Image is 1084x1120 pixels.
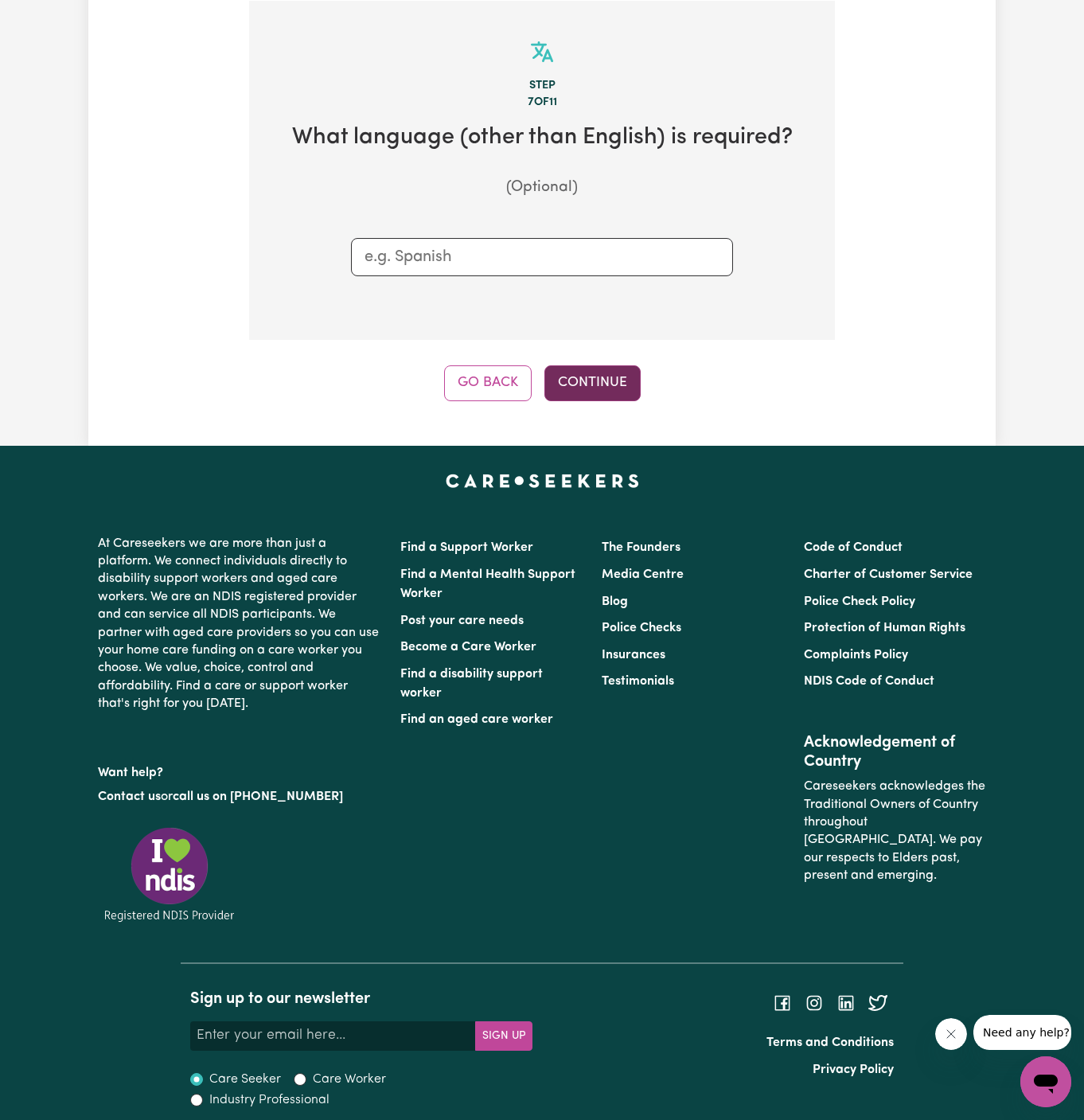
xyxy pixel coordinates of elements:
[400,668,543,700] a: Find a disability support worker
[275,77,809,95] div: Step
[98,782,381,812] p: or
[804,622,965,634] a: Protection of Human Rights
[868,997,887,1009] a: Follow Careseekers on Twitter
[173,790,343,803] a: call us on [PHONE_NUMBER]
[544,365,641,400] button: Continue
[804,733,986,771] h2: Acknowledgement of Country
[935,1018,967,1050] iframe: Close message
[275,94,809,111] div: 7 of 11
[804,771,986,891] p: Careseekers acknowledges the Traditional Owners of Country throughout [GEOGRAPHIC_DATA]. We pay o...
[444,365,532,400] button: Go Back
[805,997,824,1009] a: Follow Careseekers on Instagram
[446,474,639,487] a: Careseekers home page
[1020,1056,1071,1107] iframe: Button to launch messaging window
[973,1015,1071,1050] iframe: Message from company
[98,790,161,803] a: Contact us
[602,568,684,581] a: Media Centre
[400,641,536,654] a: Become a Care Worker
[400,568,575,600] a: Find a Mental Health Support Worker
[275,124,809,152] h2: What language (other than English) is required?
[365,245,719,269] input: e.g. Spanish
[773,997,792,1009] a: Follow Careseekers on Facebook
[813,1063,894,1076] a: Privacy Policy
[313,1070,386,1089] label: Care Worker
[190,989,532,1009] h2: Sign up to our newsletter
[602,622,681,634] a: Police Checks
[804,595,915,608] a: Police Check Policy
[209,1091,329,1110] label: Industry Professional
[804,541,903,554] a: Code of Conduct
[766,1036,894,1049] a: Terms and Conditions
[602,675,674,688] a: Testimonials
[190,1021,476,1050] input: Enter your email here...
[602,541,680,554] a: The Founders
[804,649,908,661] a: Complaints Policy
[98,758,381,782] p: Want help?
[400,713,553,726] a: Find an aged care worker
[804,568,973,581] a: Charter of Customer Service
[475,1021,532,1050] button: Subscribe
[602,649,665,661] a: Insurances
[836,997,856,1009] a: Follow Careseekers on LinkedIn
[98,529,381,720] p: At Careseekers we are more than just a platform. We connect individuals directly to disability su...
[804,675,934,688] a: NDIS Code of Conduct
[602,595,628,608] a: Blog
[98,825,241,924] img: Registered NDIS provider
[400,541,533,554] a: Find a Support Worker
[275,177,809,200] p: (Optional)
[400,615,524,627] a: Post your care needs
[209,1070,281,1089] label: Care Seeker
